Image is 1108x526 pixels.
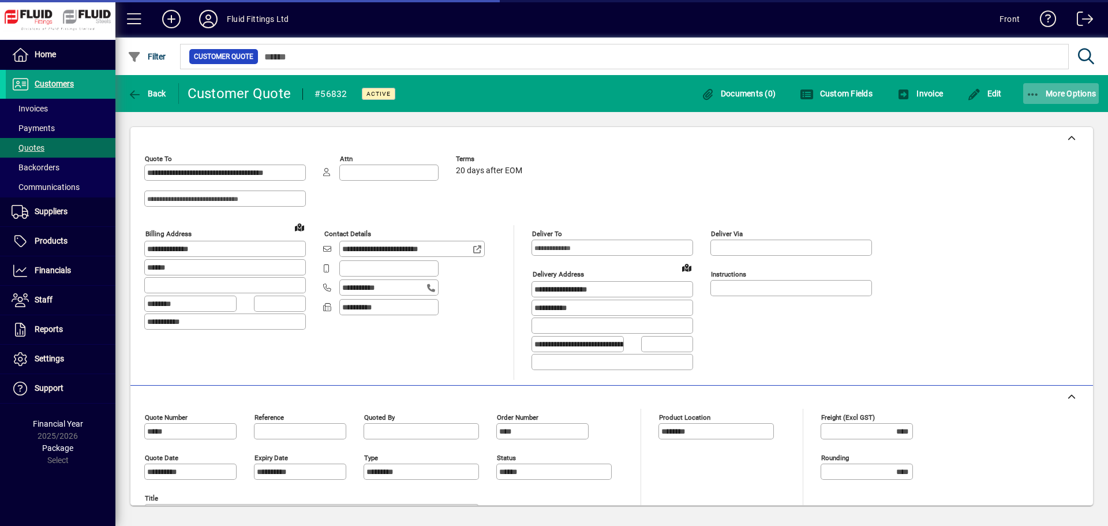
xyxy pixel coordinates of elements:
a: Reports [6,315,115,344]
mat-label: Deliver via [711,230,743,238]
a: Settings [6,345,115,374]
mat-label: Freight (excl GST) [821,413,875,421]
mat-label: Title [145,494,158,502]
button: Back [125,83,169,104]
mat-label: Order number [497,413,538,421]
mat-label: Quote To [145,155,172,163]
div: Fluid Fittings Ltd [227,10,289,28]
a: View on map [290,218,309,236]
span: Backorders [12,163,59,172]
span: Active [366,90,391,98]
span: Package [42,443,73,453]
span: Settings [35,354,64,363]
span: Staff [35,295,53,304]
span: Products [35,236,68,245]
a: Invoices [6,99,115,118]
span: Invoices [12,104,48,113]
a: Logout [1068,2,1094,40]
span: More Options [1026,89,1096,98]
span: Filter [128,52,166,61]
mat-label: Quote date [145,453,178,461]
button: More Options [1023,83,1099,104]
span: Suppliers [35,207,68,216]
mat-label: Rounding [821,453,849,461]
mat-label: Type [364,453,378,461]
span: Documents (0) [701,89,776,98]
span: Payments [12,124,55,133]
app-page-header-button: Back [115,83,179,104]
span: Customers [35,79,74,88]
a: Suppliers [6,197,115,226]
mat-label: Instructions [711,270,746,278]
div: Customer Quote [188,84,291,103]
a: Communications [6,177,115,197]
span: Quotes [12,143,44,152]
a: Support [6,374,115,403]
a: Home [6,40,115,69]
mat-label: Expiry date [254,453,288,461]
span: Support [35,383,63,393]
button: Documents (0) [698,83,778,104]
span: Terms [456,155,525,163]
button: Custom Fields [797,83,875,104]
a: Backorders [6,158,115,177]
a: Staff [6,286,115,315]
span: Edit [967,89,1002,98]
a: Payments [6,118,115,138]
span: Back [128,89,166,98]
span: Home [35,50,56,59]
a: Financials [6,256,115,285]
mat-label: Reference [254,413,284,421]
span: Financial Year [33,419,83,428]
a: Knowledge Base [1031,2,1057,40]
span: Customer Quote [194,51,253,62]
span: Invoice [897,89,943,98]
span: Custom Fields [800,89,873,98]
a: Quotes [6,138,115,158]
mat-label: Quoted by [364,413,395,421]
mat-label: Status [497,453,516,461]
button: Add [153,9,190,29]
span: Communications [12,182,80,192]
button: Profile [190,9,227,29]
mat-label: Quote number [145,413,188,421]
span: Reports [35,324,63,334]
div: Front [1000,10,1020,28]
button: Edit [964,83,1005,104]
mat-label: Attn [340,155,353,163]
mat-label: Product location [659,413,710,421]
mat-label: Deliver To [532,230,562,238]
div: #56832 [315,85,347,103]
span: Financials [35,266,71,275]
a: Products [6,227,115,256]
button: Invoice [894,83,946,104]
button: Filter [125,46,169,67]
a: View on map [677,258,696,277]
span: 20 days after EOM [456,166,522,176]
